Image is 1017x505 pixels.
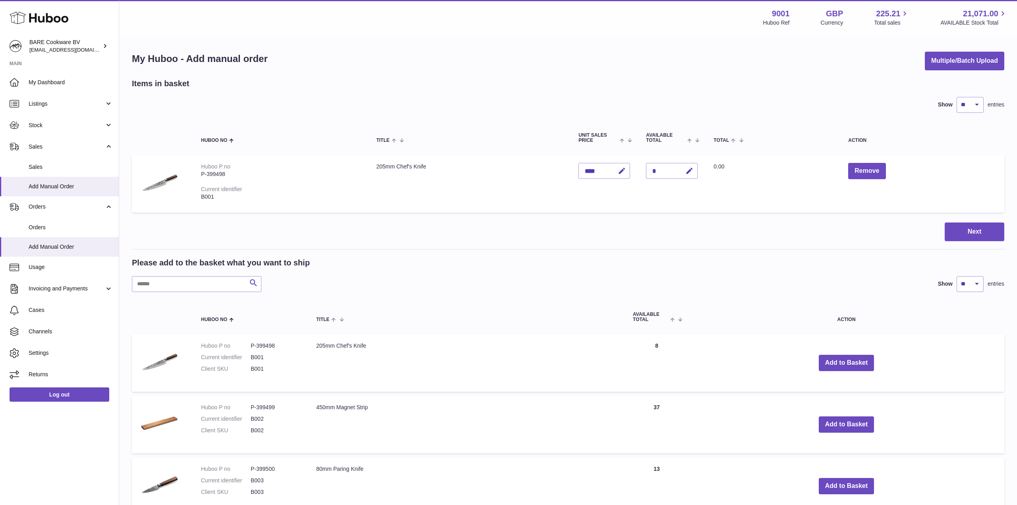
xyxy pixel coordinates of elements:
[633,312,668,322] span: AVAILABLE Total
[713,163,724,170] span: 0.00
[140,465,180,505] img: 80mm Paring Knife
[201,317,227,322] span: Huboo no
[132,78,189,89] h2: Items in basket
[201,186,242,192] div: Current identifier
[29,263,113,271] span: Usage
[29,349,113,357] span: Settings
[201,163,230,170] div: Huboo P no
[876,8,900,19] span: 225.21
[29,79,113,86] span: My Dashboard
[251,465,300,473] dd: P-399500
[308,396,625,453] td: 450mm Magnet Strip
[201,427,251,434] dt: Client SKU
[251,404,300,411] dd: P-399499
[29,203,104,211] span: Orders
[316,317,329,322] span: Title
[376,138,389,143] span: Title
[201,488,251,496] dt: Client SKU
[578,133,618,143] span: Unit Sales Price
[251,342,300,350] dd: P-399498
[819,416,874,433] button: Add to Basket
[251,427,300,434] dd: B002
[625,334,688,392] td: 8
[29,163,113,171] span: Sales
[251,477,300,484] dd: B003
[132,257,310,268] h2: Please add to the basket what you want to ship
[140,404,180,443] img: 450mm Magnet Strip
[251,415,300,423] dd: B002
[251,488,300,496] dd: B003
[132,52,268,65] h1: My Huboo - Add manual order
[821,19,843,27] div: Currency
[29,143,104,151] span: Sales
[848,163,886,179] button: Remove
[29,100,104,108] span: Listings
[819,478,874,494] button: Add to Basket
[140,163,180,203] img: 205mm Chef's Knife
[308,334,625,392] td: 205mm Chef's Knife
[29,306,113,314] span: Cases
[201,138,227,143] span: Huboo no
[201,354,251,361] dt: Current identifier
[10,387,109,402] a: Log out
[925,52,1004,70] button: Multiple/Batch Upload
[646,133,685,143] span: AVAILABLE Total
[29,243,113,251] span: Add Manual Order
[29,183,113,190] span: Add Manual Order
[29,122,104,129] span: Stock
[848,138,996,143] div: Action
[251,365,300,373] dd: B001
[29,371,113,378] span: Returns
[201,193,360,201] div: B001
[201,477,251,484] dt: Current identifier
[938,101,953,108] label: Show
[819,355,874,371] button: Add to Basket
[988,101,1004,108] span: entries
[251,354,300,361] dd: B001
[29,46,117,53] span: [EMAIL_ADDRESS][DOMAIN_NAME]
[29,328,113,335] span: Channels
[763,19,790,27] div: Huboo Ref
[874,19,909,27] span: Total sales
[140,342,180,382] img: 205mm Chef's Knife
[625,396,688,453] td: 37
[688,304,1004,330] th: Action
[29,39,101,54] div: BARE Cookware BV
[772,8,790,19] strong: 9001
[201,415,251,423] dt: Current identifier
[29,224,113,231] span: Orders
[826,8,843,19] strong: GBP
[713,138,729,143] span: Total
[201,365,251,373] dt: Client SKU
[945,223,1004,241] button: Next
[201,465,251,473] dt: Huboo P no
[988,280,1004,288] span: entries
[10,40,21,52] img: info@barecookware.com
[368,155,570,213] td: 205mm Chef's Knife
[938,280,953,288] label: Show
[940,8,1007,27] a: 21,071.00 AVAILABLE Stock Total
[201,404,251,411] dt: Huboo P no
[963,8,998,19] span: 21,071.00
[201,342,251,350] dt: Huboo P no
[29,285,104,292] span: Invoicing and Payments
[940,19,1007,27] span: AVAILABLE Stock Total
[201,170,360,178] div: P-399498
[874,8,909,27] a: 225.21 Total sales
